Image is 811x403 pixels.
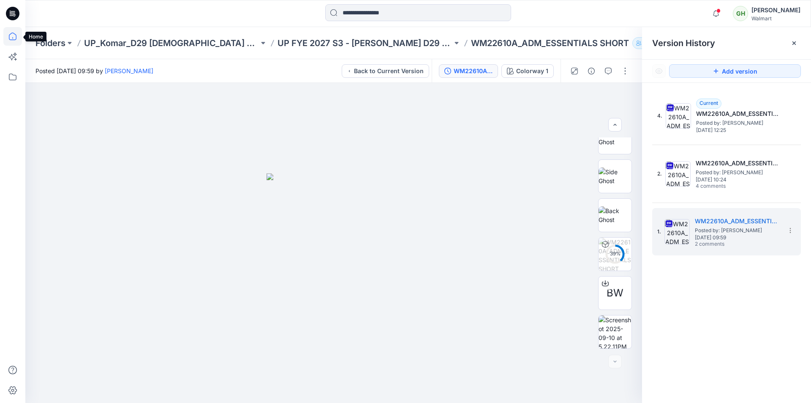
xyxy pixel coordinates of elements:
span: Version History [652,38,715,48]
span: Current [699,100,718,106]
button: Show Hidden Versions [652,64,666,78]
button: Details [585,64,598,78]
p: WM22610A_ADM_ESSENTIALS SHORT [471,37,629,49]
button: Colorway 1 [501,64,554,78]
img: WM22610A_ADM_ESSENTIALS SHORT [666,103,691,129]
h5: WM22610A_ADM_ESSENTIALS SHORT [696,109,781,119]
span: 4 comments [696,183,755,190]
span: 2. [657,170,662,178]
button: Add version [669,64,801,78]
img: Screenshot 2025-09-10 at 5.22.11PM [599,315,631,348]
span: [DATE] 10:24 [696,177,780,183]
div: 39 % [605,250,625,258]
h5: WM22610A_ADM_ESSENTIALS SHORT [695,216,779,226]
img: WM22610A_ADM_ESSENTIALS SHORT [665,161,691,186]
span: BW [607,285,623,301]
span: [DATE] 09:59 [695,235,779,241]
img: Back Ghost [599,206,631,224]
img: WM22610A_ADM_ESSENTIALS SHORT Colorway 1 [599,238,631,271]
button: Back to Current Version [342,64,429,78]
span: 2 comments [695,241,754,248]
span: Posted [DATE] 09:59 by [35,66,153,75]
span: [DATE] 12:25 [696,127,781,133]
a: UP_Komar_D29 [DEMOGRAPHIC_DATA] Sleep [84,37,259,49]
img: WM22610A_ADM_ESSENTIALS SHORT [664,219,690,244]
a: Folders [35,37,65,49]
span: Posted by: Gayan Hettiarachchi [696,168,780,177]
img: Front Ghost [599,129,631,146]
div: GH [733,6,748,21]
span: Posted by: Suresh Perera [695,226,779,235]
div: [PERSON_NAME] [751,5,800,15]
a: [PERSON_NAME] [105,67,153,74]
h5: WM22610A_ADM_ESSENTIALS SHORT [696,158,780,168]
button: 36 [632,37,660,49]
span: 4. [657,112,662,120]
div: Walmart [751,15,800,22]
button: Close [791,40,797,47]
span: Posted by: Gayan Hettiarachchi [696,119,781,127]
div: WM22610A_ADM_ESSENTIALS SHORT [454,66,493,76]
div: Colorway 1 [516,66,548,76]
button: WM22610A_ADM_ESSENTIALS SHORT [439,64,498,78]
a: UP FYE 2027 S3 - [PERSON_NAME] D29 [DEMOGRAPHIC_DATA] Sleepwear [278,37,452,49]
img: Side Ghost [599,167,631,185]
span: 1. [657,228,661,236]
